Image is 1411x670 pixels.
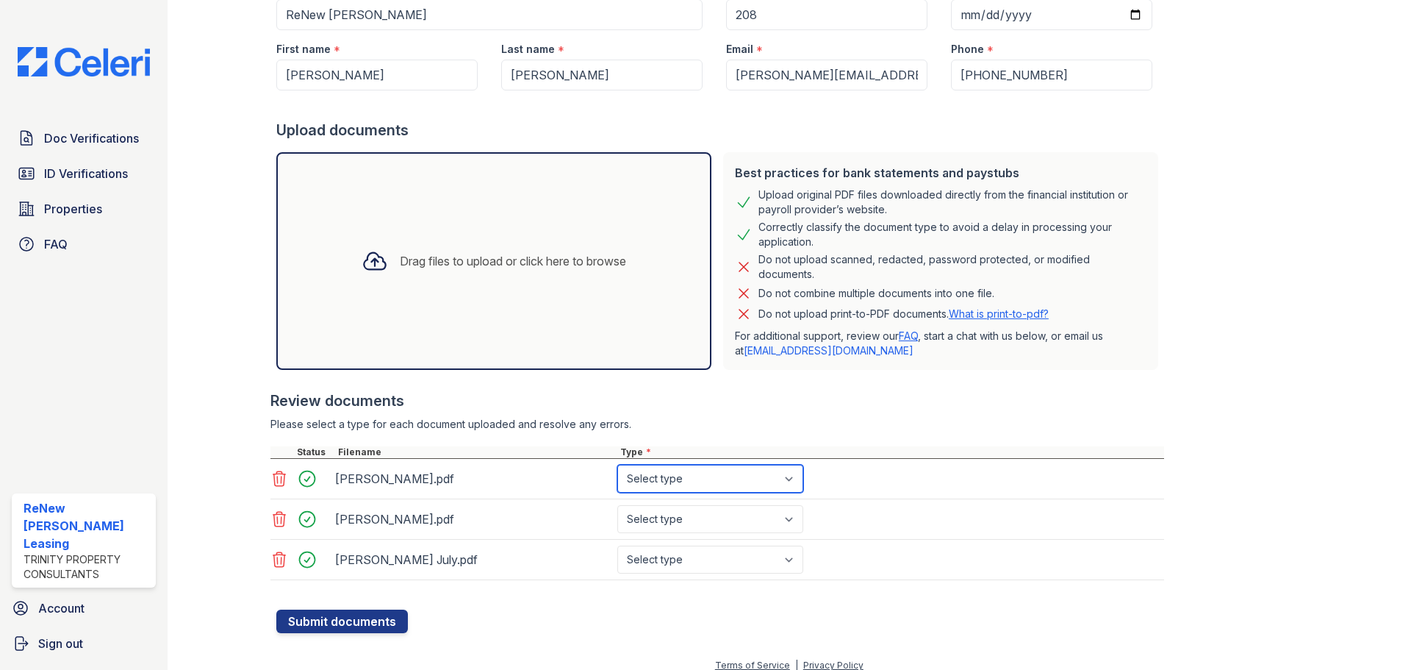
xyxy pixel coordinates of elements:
[335,548,611,571] div: [PERSON_NAME] July.pdf
[44,165,128,182] span: ID Verifications
[270,391,1164,411] div: Review documents
[6,47,162,76] img: CE_Logo_Blue-a8612792a0a2168367f1c8372b55b34899dd931a85d93a1a3d3e32e68fde9ad4.png
[735,329,1146,358] p: For additional support, review our , start a chat with us below, or email us at
[335,507,611,531] div: [PERSON_NAME].pdf
[335,467,611,491] div: [PERSON_NAME].pdf
[400,252,626,270] div: Drag files to upload or click here to browse
[758,307,1049,321] p: Do not upload print-to-PDF documents.
[12,124,156,153] a: Doc Verifications
[294,446,335,458] div: Status
[6,594,162,623] a: Account
[726,42,753,57] label: Email
[335,446,617,458] div: Filename
[24,499,150,552] div: ReNew [PERSON_NAME] Leasing
[758,252,1146,282] div: Do not upload scanned, redacted, password protected, or modified documents.
[6,629,162,658] a: Sign out
[949,307,1049,320] a: What is print-to-pdf?
[44,235,68,253] span: FAQ
[12,229,156,259] a: FAQ
[758,285,994,302] div: Do not combine multiple documents into one file.
[735,164,1146,182] div: Best practices for bank statements and paystubs
[617,446,1164,458] div: Type
[24,552,150,582] div: Trinity Property Consultants
[270,417,1164,432] div: Please select a type for each document uploaded and resolve any errors.
[501,42,555,57] label: Last name
[758,220,1146,249] div: Correctly classify the document type to avoid a delay in processing your application.
[38,635,83,652] span: Sign out
[276,610,408,633] button: Submit documents
[899,329,918,342] a: FAQ
[276,42,331,57] label: First name
[758,188,1146,217] div: Upload original PDF files downloaded directly from the financial institution or payroll provider’...
[12,159,156,188] a: ID Verifications
[12,194,156,224] a: Properties
[44,129,139,147] span: Doc Verifications
[44,200,102,218] span: Properties
[276,120,1164,140] div: Upload documents
[38,599,85,617] span: Account
[744,344,913,357] a: [EMAIL_ADDRESS][DOMAIN_NAME]
[951,42,984,57] label: Phone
